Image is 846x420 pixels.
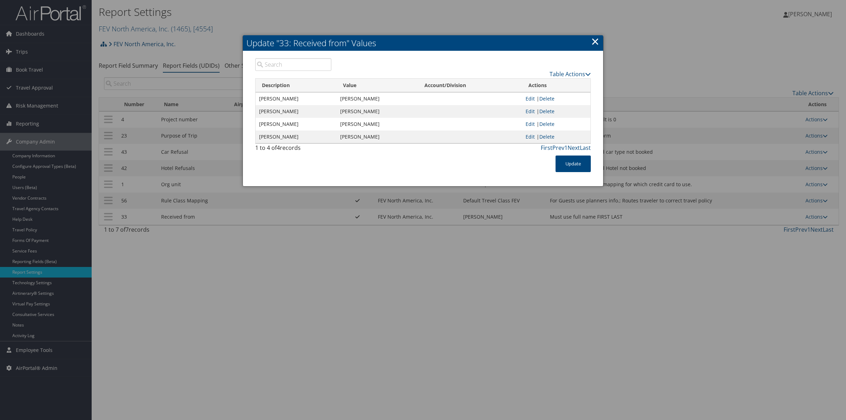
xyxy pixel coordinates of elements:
[539,95,554,102] a: Delete
[539,121,554,127] a: Delete
[418,79,522,92] th: Account/Division: activate to sort column ascending
[556,156,591,172] button: Update
[522,105,590,118] td: |
[256,118,337,130] td: [PERSON_NAME]
[564,144,568,152] a: 1
[337,92,418,105] td: [PERSON_NAME]
[337,79,418,92] th: Value: activate to sort column ascending
[568,144,580,152] a: Next
[337,105,418,118] td: [PERSON_NAME]
[337,118,418,130] td: [PERSON_NAME]
[256,130,337,143] td: [PERSON_NAME]
[256,105,337,118] td: [PERSON_NAME]
[526,133,535,140] a: Edit
[256,79,337,92] th: Description: activate to sort column descending
[255,58,331,71] input: Search
[526,121,535,127] a: Edit
[243,35,603,51] h2: Update "33: Received from" Values
[256,92,337,105] td: [PERSON_NAME]
[277,144,280,152] span: 4
[552,144,564,152] a: Prev
[539,133,554,140] a: Delete
[591,34,599,48] a: ×
[255,144,331,156] div: 1 to 4 of records
[550,70,591,78] a: Table Actions
[526,95,535,102] a: Edit
[580,144,591,152] a: Last
[522,118,590,130] td: |
[522,79,590,92] th: Actions
[337,130,418,143] td: [PERSON_NAME]
[522,130,590,143] td: |
[526,108,535,115] a: Edit
[522,92,590,105] td: |
[541,144,552,152] a: First
[539,108,554,115] a: Delete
